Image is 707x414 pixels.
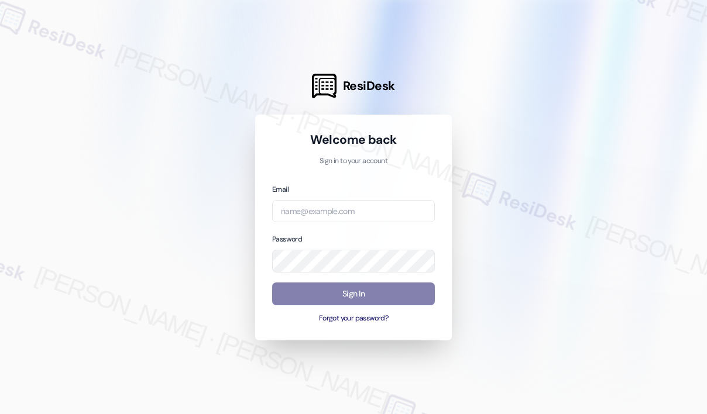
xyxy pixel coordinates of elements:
[312,74,337,98] img: ResiDesk Logo
[272,200,435,223] input: name@example.com
[272,282,435,305] button: Sign In
[272,185,289,194] label: Email
[343,78,395,94] span: ResiDesk
[272,234,302,244] label: Password
[272,313,435,324] button: Forgot your password?
[272,132,435,148] h1: Welcome back
[272,156,435,167] p: Sign in to your account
